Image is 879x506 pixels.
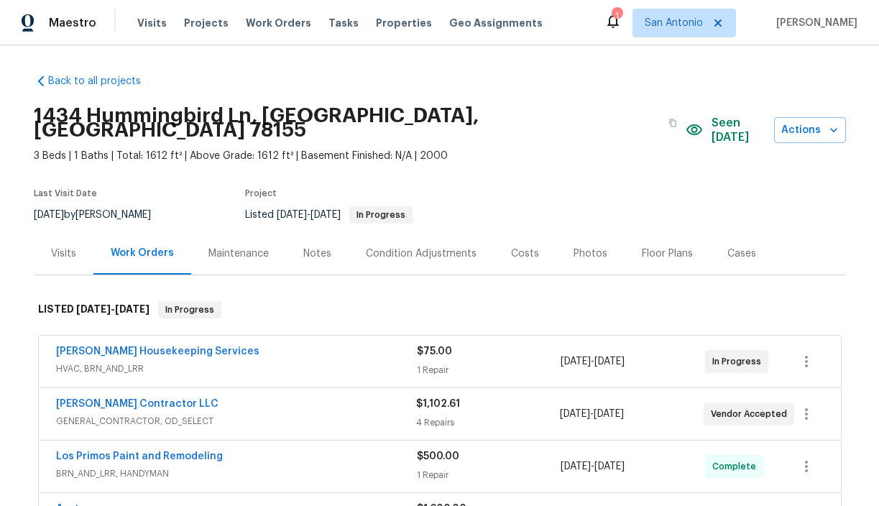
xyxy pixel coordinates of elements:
[34,149,686,163] span: 3 Beds | 1 Baths | Total: 1612 ft² | Above Grade: 1612 ft² | Basement Finished: N/A | 2000
[774,117,845,144] button: Actions
[770,16,857,30] span: [PERSON_NAME]
[76,304,111,314] span: [DATE]
[56,466,417,481] span: BRN_AND_LRR, HANDYMAN
[34,206,168,224] div: by [PERSON_NAME]
[511,247,539,261] div: Costs
[594,409,624,419] span: [DATE]
[277,210,341,220] span: -
[184,16,229,30] span: Projects
[417,346,452,356] span: $75.00
[449,16,543,30] span: Geo Assignments
[712,354,767,369] span: In Progress
[560,409,590,419] span: [DATE]
[416,399,460,409] span: $1,102.61
[208,247,269,261] div: Maintenance
[660,110,686,136] button: Copy Address
[594,461,625,471] span: [DATE]
[594,356,625,367] span: [DATE]
[560,407,624,421] span: -
[49,16,96,30] span: Maestro
[366,247,477,261] div: Condition Adjustments
[245,189,277,198] span: Project
[351,211,411,219] span: In Progress
[56,414,416,428] span: GENERAL_CONTRACTOR, OD_SELECT
[417,363,561,377] div: 1 Repair
[34,189,97,198] span: Last Visit Date
[34,210,64,220] span: [DATE]
[56,399,218,409] a: [PERSON_NAME] Contractor LLC
[34,74,172,88] a: Back to all projects
[645,16,703,30] span: San Antonio
[561,459,625,474] span: -
[417,451,459,461] span: $500.00
[417,468,561,482] div: 1 Repair
[642,247,693,261] div: Floor Plans
[711,407,793,421] span: Vendor Accepted
[56,451,223,461] a: Los Primos Paint and Remodeling
[712,459,762,474] span: Complete
[712,116,765,144] span: Seen [DATE]
[245,210,413,220] span: Listed
[38,301,149,318] h6: LISTED
[310,210,341,220] span: [DATE]
[277,210,307,220] span: [DATE]
[786,121,834,139] span: Actions
[574,247,607,261] div: Photos
[56,362,417,376] span: HVAC, BRN_AND_LRR
[56,346,259,356] a: [PERSON_NAME] Housekeeping Services
[727,247,756,261] div: Cases
[111,246,174,260] div: Work Orders
[160,303,220,317] span: In Progress
[416,415,560,430] div: 4 Repairs
[561,461,591,471] span: [DATE]
[561,354,625,369] span: -
[246,16,311,30] span: Work Orders
[612,9,622,23] div: 1
[34,287,846,333] div: LISTED [DATE]-[DATE]In Progress
[115,304,149,314] span: [DATE]
[34,109,660,137] h2: 1434 Hummingbird Ln, [GEOGRAPHIC_DATA], [GEOGRAPHIC_DATA] 78155
[137,16,167,30] span: Visits
[328,18,359,28] span: Tasks
[376,16,432,30] span: Properties
[51,247,76,261] div: Visits
[76,304,149,314] span: -
[303,247,331,261] div: Notes
[561,356,591,367] span: [DATE]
